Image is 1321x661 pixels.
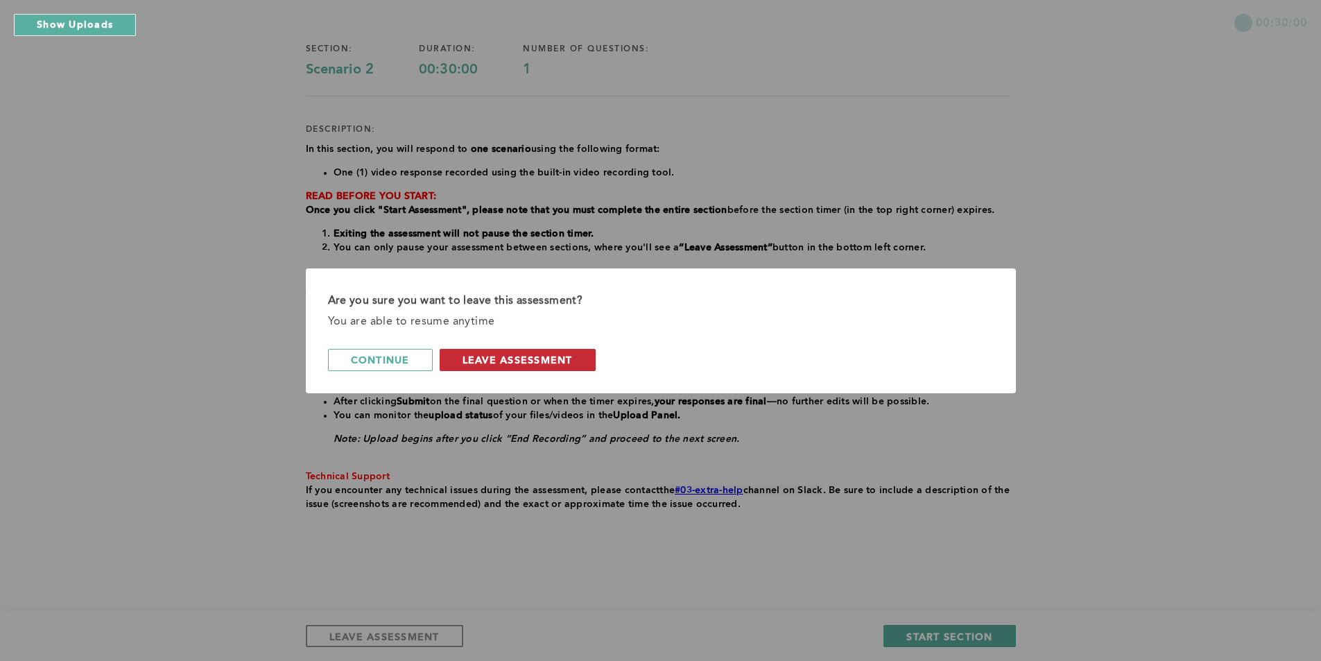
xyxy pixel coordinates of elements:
[328,311,994,332] div: You are able to resume anytime
[463,353,573,366] span: leave assessment
[14,14,136,36] button: Show Uploads
[328,291,994,311] div: Are you sure you want to leave this assessment?
[328,349,433,371] button: continue
[440,349,596,371] button: leave assessment
[351,353,410,366] span: continue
